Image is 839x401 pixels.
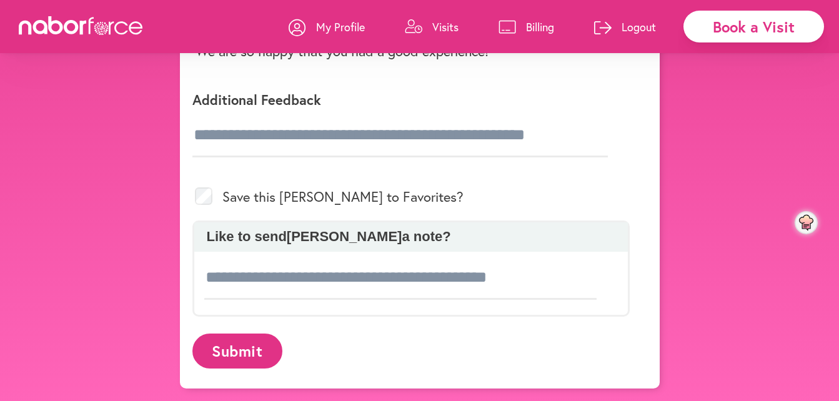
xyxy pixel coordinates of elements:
button: Submit [192,334,282,368]
a: My Profile [289,8,365,46]
p: Like to send [PERSON_NAME] a note? [201,229,622,245]
a: Visits [405,8,459,46]
p: Billing [526,19,554,34]
p: Visits [432,19,459,34]
div: Book a Visit [683,11,824,42]
a: Logout [594,8,656,46]
div: Save this [PERSON_NAME] to Favorites? [192,172,630,220]
p: Logout [622,19,656,34]
p: My Profile [316,19,365,34]
a: Billing [499,8,554,46]
p: Additional Feedback [192,91,630,109]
